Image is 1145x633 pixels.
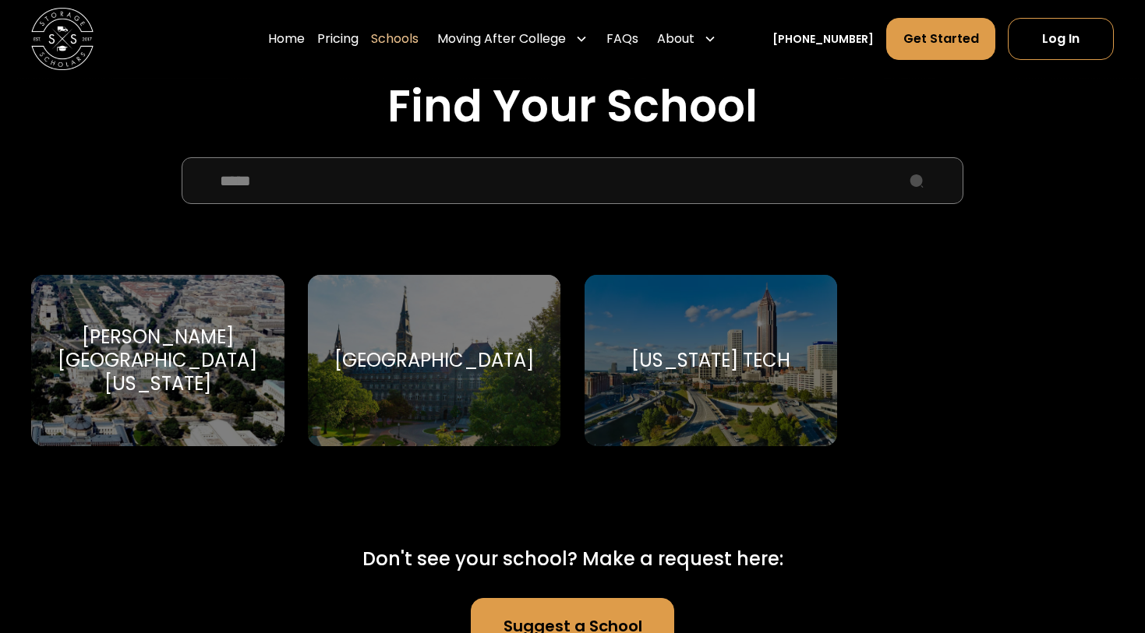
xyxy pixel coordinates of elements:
div: Moving After College [431,17,594,61]
a: Schools [371,17,419,61]
div: About [657,30,694,48]
form: School Select Form [31,157,1114,483]
a: home [31,8,94,70]
a: Go to selected school [31,275,284,447]
img: Storage Scholars main logo [31,8,94,70]
a: FAQs [606,17,638,61]
a: Log In [1008,18,1114,60]
div: Moving After College [437,30,566,48]
div: About [651,17,723,61]
a: Pricing [317,17,359,61]
a: Home [268,17,305,61]
a: [PHONE_NUMBER] [772,31,874,47]
div: Don't see your school? Make a request here: [362,545,783,573]
div: [US_STATE] Tech [631,349,790,372]
div: [GEOGRAPHIC_DATA] [334,349,534,372]
h2: Find Your School [31,80,1114,132]
div: [PERSON_NAME][GEOGRAPHIC_DATA][US_STATE] [50,325,266,396]
a: Get Started [886,18,995,60]
a: Go to selected school [585,275,838,447]
a: Go to selected school [308,275,561,447]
